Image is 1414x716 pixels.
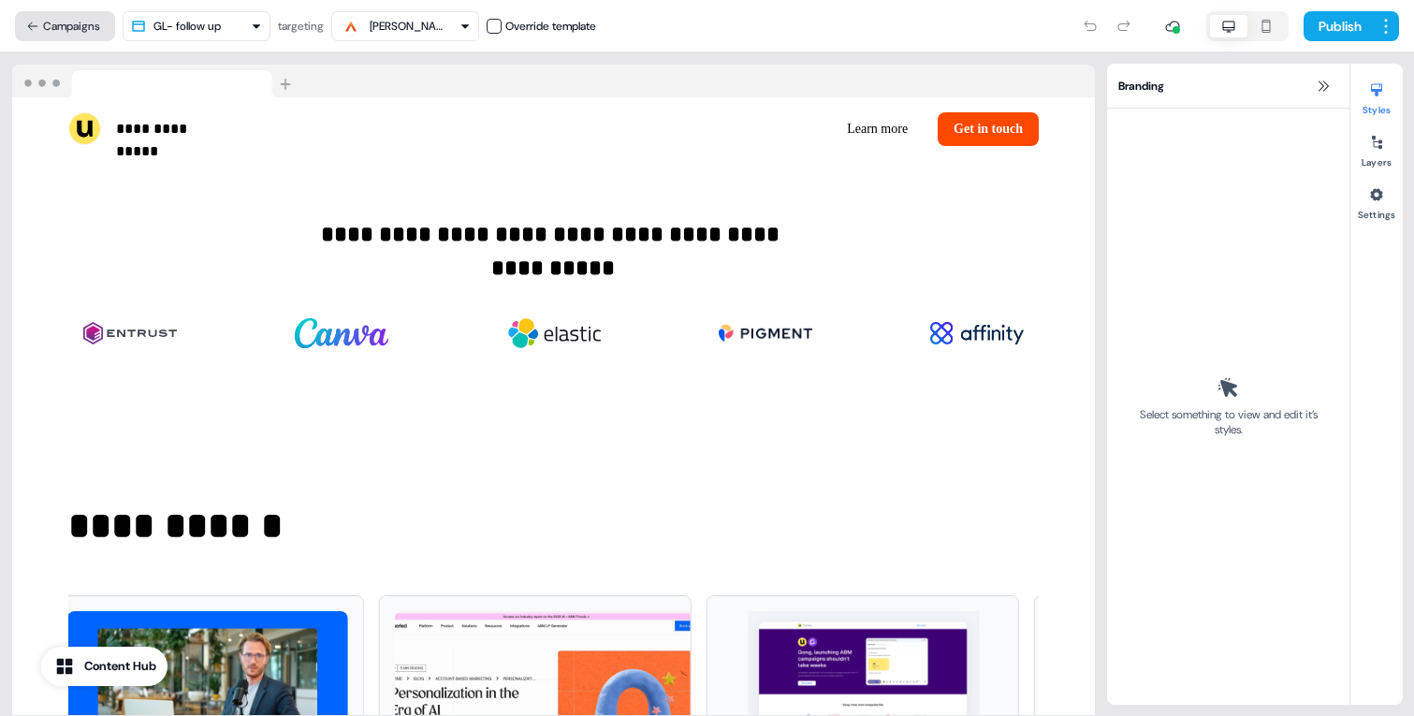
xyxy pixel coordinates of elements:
div: targeting [278,17,324,36]
img: Image [507,296,601,371]
img: Image [930,296,1024,371]
button: Learn more [832,112,923,146]
div: [PERSON_NAME] [370,17,445,36]
button: Settings [1350,180,1403,221]
button: Get in touch [938,112,1039,146]
div: Override template [505,17,596,36]
button: [PERSON_NAME] [331,11,479,41]
div: Learn moreGet in touch [561,112,1040,146]
div: Content Hub [84,657,156,676]
div: GL- follow up [153,17,221,36]
button: Content Hub [41,647,168,686]
img: Browser topbar [12,65,299,98]
img: Image [295,296,388,371]
img: Image [83,296,177,371]
button: Publish [1304,11,1373,41]
div: Select something to view and edit it’s styles. [1133,407,1323,437]
button: Styles [1350,75,1403,116]
button: Layers [1350,127,1403,168]
img: Image [719,296,812,371]
div: ImageImageImageImageImage [68,281,1039,386]
div: Branding [1107,64,1349,109]
button: Campaigns [15,11,115,41]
